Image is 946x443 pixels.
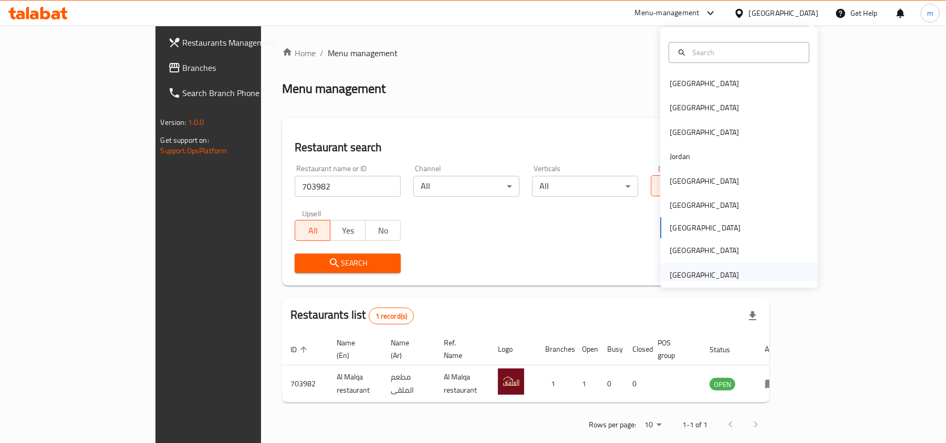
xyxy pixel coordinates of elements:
[413,176,519,197] div: All
[574,365,599,403] td: 1
[927,7,933,19] span: m
[710,343,744,356] span: Status
[624,333,649,365] th: Closed
[574,333,599,365] th: Open
[444,336,477,362] span: Ref. Name
[391,336,423,362] span: Name (Ar)
[183,36,305,49] span: Restaurants Management
[670,126,739,138] div: [GEOGRAPHIC_DATA]
[188,115,204,129] span: 1.0.0
[161,144,227,157] a: Support.OpsPlatform
[282,333,793,403] table: enhanced table
[710,378,735,391] div: OPEN
[670,78,739,89] div: [GEOGRAPHIC_DATA]
[328,365,382,403] td: Al Malqa restaurant
[160,80,314,106] a: Search Branch Phone
[740,303,765,329] div: Export file
[160,55,314,80] a: Branches
[656,178,682,194] span: All
[320,47,324,59] li: /
[670,245,739,256] div: [GEOGRAPHIC_DATA]
[756,333,793,365] th: Action
[295,140,757,155] h2: Restaurant search
[282,80,386,97] h2: Menu management
[299,223,326,238] span: All
[670,175,739,187] div: [GEOGRAPHIC_DATA]
[328,47,398,59] span: Menu management
[670,102,739,113] div: [GEOGRAPHIC_DATA]
[290,343,310,356] span: ID
[435,365,490,403] td: Al Malqa restaurant
[282,47,770,59] nav: breadcrumb
[765,377,784,390] div: Menu
[160,30,314,55] a: Restaurants Management
[337,336,370,362] span: Name (En)
[295,254,401,273] button: Search
[670,269,739,281] div: [GEOGRAPHIC_DATA]
[658,336,689,362] span: POS group
[624,365,649,403] td: 0
[183,61,305,74] span: Branches
[670,151,690,162] div: Jordan
[382,365,435,403] td: مطعم الملقى
[302,209,321,217] label: Upsell
[370,223,397,238] span: No
[537,333,574,365] th: Branches
[710,378,735,391] span: OPEN
[589,418,636,431] p: Rows per page:
[537,365,574,403] td: 1
[330,220,366,241] button: Yes
[365,220,401,241] button: No
[290,307,414,324] h2: Restaurants list
[749,7,818,19] div: [GEOGRAPHIC_DATA]
[651,175,687,196] button: All
[295,220,330,241] button: All
[688,47,803,58] input: Search
[599,333,624,365] th: Busy
[183,87,305,99] span: Search Branch Phone
[640,417,666,433] div: Rows per page:
[369,311,414,321] span: 1 record(s)
[682,418,708,431] p: 1-1 of 1
[532,176,638,197] div: All
[303,257,392,270] span: Search
[635,7,700,19] div: Menu-management
[295,176,401,197] input: Search for restaurant name or ID..
[335,223,361,238] span: Yes
[161,115,186,129] span: Version:
[658,165,684,172] label: Delivery
[161,133,209,147] span: Get support on:
[670,199,739,211] div: [GEOGRAPHIC_DATA]
[498,368,524,395] img: Al Malqa restaurant
[490,333,537,365] th: Logo
[369,308,414,324] div: Total records count
[599,365,624,403] td: 0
